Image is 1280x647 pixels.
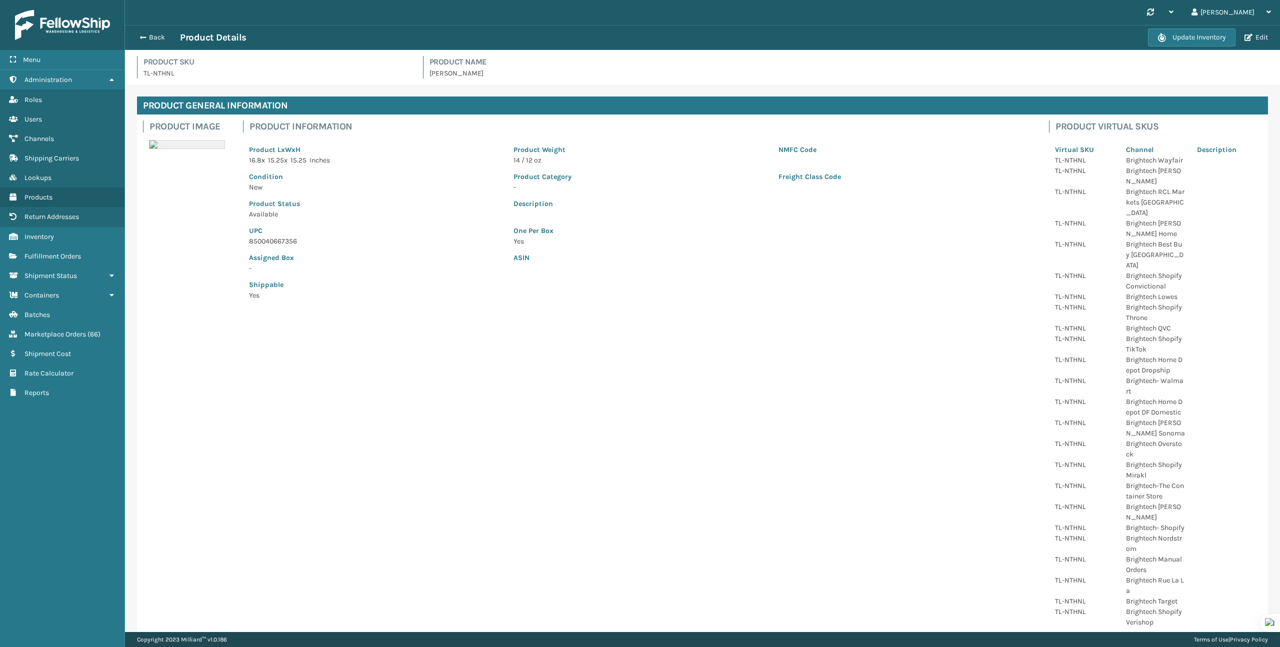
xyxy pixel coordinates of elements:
[1055,438,1114,449] p: TL-NTHNL
[1055,333,1114,344] p: TL-NTHNL
[1126,165,1185,186] p: Brightech [PERSON_NAME]
[87,330,100,338] span: ( 66 )
[249,225,501,236] p: UPC
[137,96,1268,114] h4: Product General Information
[429,68,1268,78] p: [PERSON_NAME]
[1126,375,1185,396] p: Brightech- Walmart
[1126,270,1185,291] p: Brightech Shopify Convictional
[1126,396,1185,417] p: Brightech Home Depot DF Domestic
[1126,438,1185,459] p: Brightech Overstock
[1055,323,1114,333] p: TL-NTHNL
[1055,302,1114,312] p: TL-NTHNL
[1126,155,1185,165] p: Brightech Wayfair
[1126,522,1185,533] p: Brightech- Shopify
[249,236,501,246] p: 850040667356
[1055,417,1114,428] p: TL-NTHNL
[249,290,501,300] p: Yes
[1126,144,1185,155] p: Channel
[249,279,501,290] p: Shippable
[1055,155,1114,165] p: TL-NTHNL
[149,120,231,132] h4: Product Image
[1055,375,1114,386] p: TL-NTHNL
[1055,522,1114,533] p: TL-NTHNL
[513,236,1031,246] p: Yes
[249,198,501,209] p: Product Status
[1055,218,1114,228] p: TL-NTHNL
[1055,459,1114,470] p: TL-NTHNL
[1055,596,1114,606] p: TL-NTHNL
[1126,459,1185,480] p: Brightech Shopify Mirakl
[24,95,42,104] span: Roles
[1055,575,1114,585] p: TL-NTHNL
[778,144,1031,155] p: NMFC Code
[1055,120,1262,132] h4: Product Virtual SKUs
[1126,291,1185,302] p: Brightech Lowes
[1126,323,1185,333] p: Brightech QVC
[1055,554,1114,564] p: TL-NTHNL
[1055,239,1114,249] p: TL-NTHNL
[513,252,1031,263] p: ASIN
[1126,480,1185,501] p: Brightech-The Container Store
[249,209,501,219] p: Available
[1126,501,1185,522] p: Brightech [PERSON_NAME]
[24,134,54,143] span: Channels
[1126,596,1185,606] p: Brightech Target
[249,171,501,182] p: Condition
[1055,606,1114,617] p: TL-NTHNL
[1126,554,1185,575] p: Brightech Manual Orders
[24,173,51,182] span: Lookups
[1194,636,1228,643] a: Terms of Use
[24,271,77,280] span: Shipment Status
[249,182,501,192] p: New
[134,33,180,42] button: Back
[1126,354,1185,375] p: Brightech Home Depot Dropship
[1055,291,1114,302] p: TL-NTHNL
[513,198,1031,209] p: Description
[1055,144,1114,155] p: Virtual SKU
[778,171,1031,182] p: Freight Class Code
[513,144,766,155] p: Product Weight
[24,212,79,221] span: Return Addresses
[24,154,79,162] span: Shipping Carriers
[1055,480,1114,491] p: TL-NTHNL
[290,156,306,164] span: 15.25
[1126,417,1185,438] p: Brightech [PERSON_NAME] Sonoma
[1055,354,1114,365] p: TL-NTHNL
[1194,632,1268,647] div: |
[15,10,110,40] img: logo
[24,75,72,84] span: Administration
[268,156,287,164] span: 15.25 x
[143,56,411,68] h4: Product SKU
[24,291,59,299] span: Containers
[309,156,330,164] span: Inches
[1126,533,1185,554] p: Brightech Nordstrom
[24,388,49,397] span: Reports
[24,310,50,319] span: Batches
[1055,165,1114,176] p: TL-NTHNL
[249,252,501,263] p: Assigned Box
[1055,270,1114,281] p: TL-NTHNL
[513,225,1031,236] p: One Per Box
[1126,239,1185,270] p: Brightech Best Buy [GEOGRAPHIC_DATA]
[1126,575,1185,596] p: Brightech Rue La La
[1055,533,1114,543] p: TL-NTHNL
[1197,144,1256,155] p: Description
[1055,186,1114,197] p: TL-NTHNL
[1055,501,1114,512] p: TL-NTHNL
[24,252,81,260] span: Fulfillment Orders
[1126,218,1185,239] p: Brightech [PERSON_NAME] Home
[1148,28,1235,46] button: Update Inventory
[24,369,73,377] span: Rate Calculator
[24,115,42,123] span: Users
[24,330,86,338] span: Marketplace Orders
[1126,606,1185,627] p: Brightech Shopify Verishop
[137,632,227,647] p: Copyright 2023 Milliard™ v 1.0.186
[249,120,1037,132] h4: Product Information
[1126,333,1185,354] p: Brightech Shopify TikTok
[1055,396,1114,407] p: TL-NTHNL
[429,56,1268,68] h4: Product Name
[24,232,54,241] span: Inventory
[143,68,411,78] p: TL-NTHNL
[1126,186,1185,218] p: Brightech RCL Markets [GEOGRAPHIC_DATA]
[1230,636,1268,643] a: Privacy Policy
